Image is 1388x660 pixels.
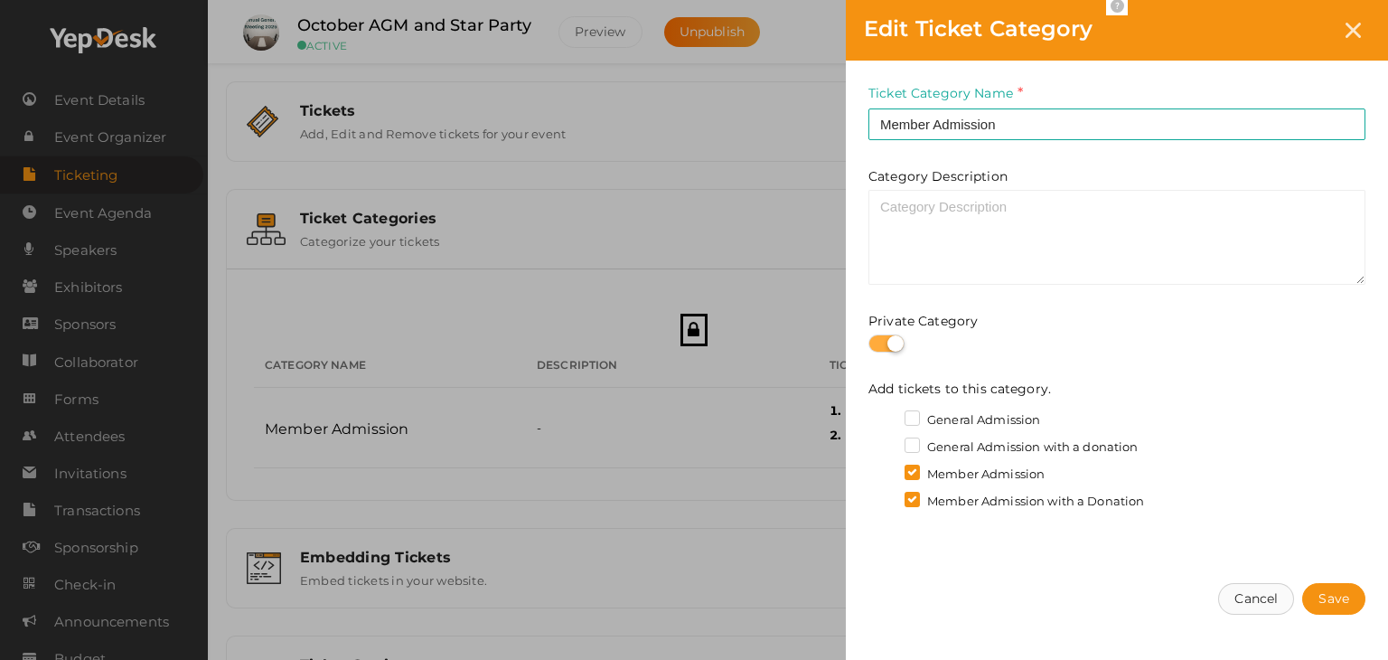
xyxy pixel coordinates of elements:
[868,380,1051,398] label: Add tickets to this category.
[868,83,1023,104] label: Ticket Category Name
[1318,589,1349,608] span: Save
[905,493,1144,511] label: Member Admission with a Donation
[868,312,978,330] label: Private Category
[905,438,1139,457] label: General Admission with a donation
[1302,583,1365,615] button: Save
[864,15,1093,42] span: Edit Ticket Category
[868,167,1008,185] label: Category Description
[1218,583,1294,615] button: Cancel
[905,466,1045,484] label: Member Admission
[868,108,1365,140] input: Ticket Category Name
[905,411,1040,429] label: General Admission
